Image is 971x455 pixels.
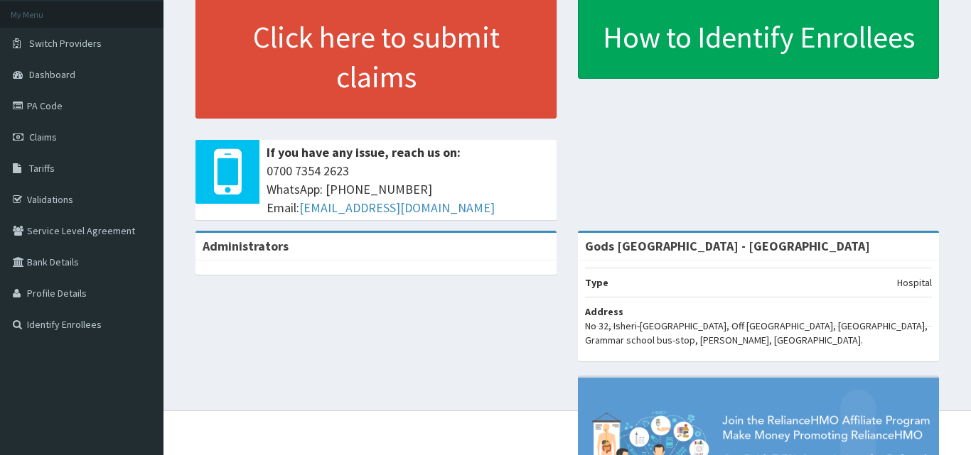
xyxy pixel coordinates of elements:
[203,238,289,254] b: Administrators
[267,162,549,216] span: 0700 7354 2623 WhatsApp: [PHONE_NUMBER] Email:
[29,162,55,175] span: Tariffs
[29,68,75,81] span: Dashboard
[585,305,623,318] b: Address
[897,275,932,290] p: Hospital
[29,37,102,50] span: Switch Providers
[585,319,932,347] p: No 32, Isheri-[GEOGRAPHIC_DATA], Off [GEOGRAPHIC_DATA], [GEOGRAPHIC_DATA], Grammar school bus-sto...
[267,144,461,160] b: If you have any issue, reach us on:
[299,199,495,216] a: [EMAIL_ADDRESS][DOMAIN_NAME]
[29,131,57,143] span: Claims
[585,238,870,254] strong: Gods [GEOGRAPHIC_DATA] - [GEOGRAPHIC_DATA]
[585,276,608,289] b: Type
